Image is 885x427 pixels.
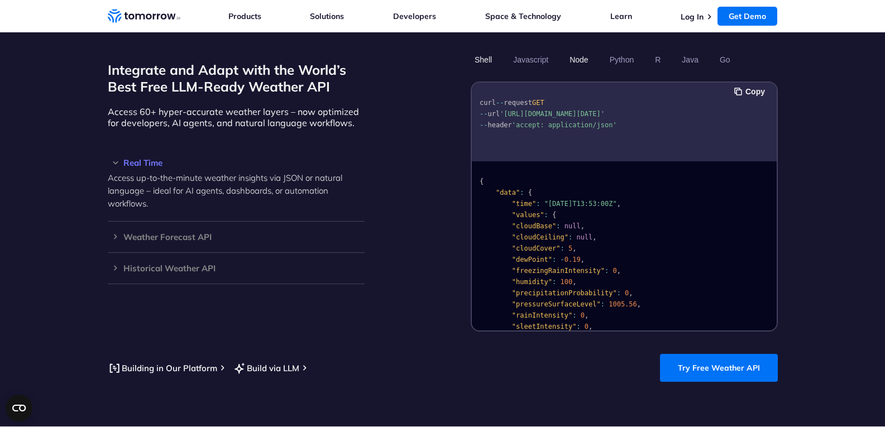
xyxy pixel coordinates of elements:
[108,233,365,241] h3: Weather Forecast API
[580,256,584,263] span: ,
[625,289,629,297] span: 0
[511,211,544,219] span: "values"
[576,323,580,330] span: :
[487,121,511,129] span: header
[552,211,556,219] span: {
[715,50,734,69] button: Go
[544,211,548,219] span: :
[495,189,519,196] span: "data"
[511,289,616,297] span: "precipitationProbability"
[560,256,564,263] span: -
[393,11,436,21] a: Developers
[6,395,32,421] button: Open CMP widget
[651,50,664,69] button: R
[108,106,365,128] p: Access 60+ hyper-accurate weather layers – now optimized for developers, AI agents, and natural l...
[600,300,604,308] span: :
[637,300,640,308] span: ,
[511,323,576,330] span: "sleetIntensity"
[480,121,487,129] span: --
[511,233,568,241] span: "cloudCeiling"
[734,85,768,98] button: Copy
[504,99,532,107] span: request
[616,200,620,208] span: ,
[536,200,540,208] span: :
[576,233,592,241] span: null
[717,7,777,26] a: Get Demo
[520,189,524,196] span: :
[616,267,620,275] span: ,
[660,354,778,382] a: Try Free Weather API
[613,267,616,275] span: 0
[511,200,535,208] span: "time"
[556,222,560,230] span: :
[592,233,596,241] span: ,
[511,311,572,319] span: "rainIntensity"
[532,99,544,107] span: GET
[511,244,560,252] span: "cloudCover"
[480,99,496,107] span: curl
[108,361,217,375] a: Building in Our Platform
[580,311,584,319] span: 0
[566,50,592,69] button: Node
[108,159,365,167] h3: Real Time
[552,278,556,286] span: :
[568,244,572,252] span: 5
[629,289,633,297] span: ,
[108,264,365,272] h3: Historical Weather API
[480,110,487,118] span: --
[564,222,580,230] span: null
[310,11,344,21] a: Solutions
[108,61,365,95] h2: Integrate and Adapt with the World’s Best Free LLM-Ready Weather API
[485,11,561,21] a: Space & Technology
[678,50,702,69] button: Java
[560,244,564,252] span: :
[511,278,552,286] span: "humidity"
[500,110,605,118] span: '[URL][DOMAIN_NAME][DATE]'
[609,300,637,308] span: 1005.56
[584,323,588,330] span: 0
[568,233,572,241] span: :
[511,121,616,129] span: 'accept: application/json'
[233,361,299,375] a: Build via LLM
[228,11,261,21] a: Products
[544,200,616,208] span: "[DATE]T13:53:00Z"
[480,177,484,185] span: {
[589,323,592,330] span: ,
[471,50,496,69] button: Shell
[572,311,576,319] span: :
[560,278,572,286] span: 100
[528,189,532,196] span: {
[509,50,552,69] button: Javascript
[572,244,576,252] span: ,
[681,12,704,22] a: Log In
[495,99,503,107] span: --
[604,267,608,275] span: :
[564,256,580,263] span: 0.19
[552,256,556,263] span: :
[511,267,604,275] span: "freezingRainIntensity"
[580,222,584,230] span: ,
[511,300,600,308] span: "pressureSurfaceLevel"
[487,110,500,118] span: url
[108,171,365,210] p: Access up-to-the-minute weather insights via JSON or natural language – ideal for AI agents, dash...
[605,50,638,69] button: Python
[511,222,556,230] span: "cloudBase"
[108,8,180,25] a: Home link
[584,311,588,319] span: ,
[610,11,632,21] a: Learn
[572,278,576,286] span: ,
[511,256,552,263] span: "dewPoint"
[616,289,620,297] span: :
